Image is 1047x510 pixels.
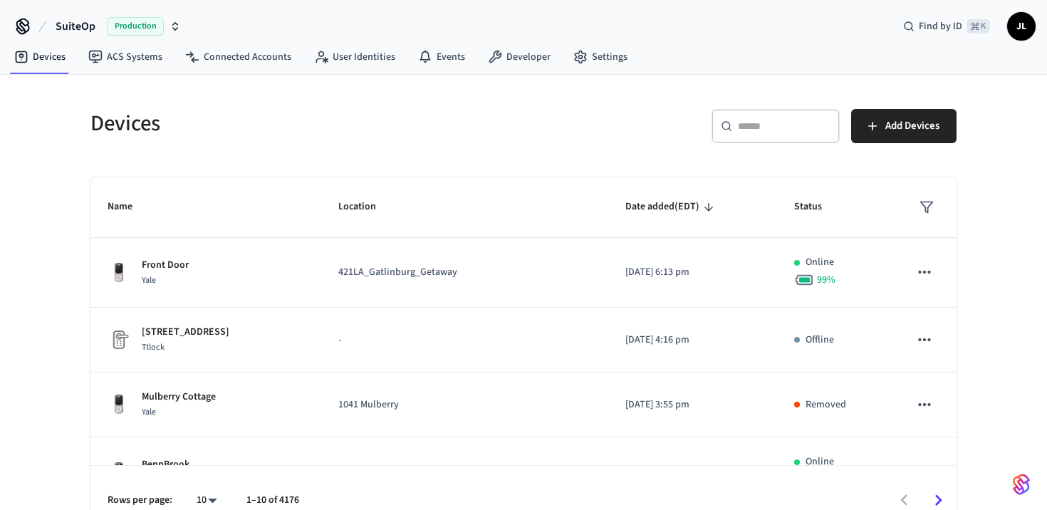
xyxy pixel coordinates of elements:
[174,44,303,70] a: Connected Accounts
[625,265,760,280] p: [DATE] 6:13 pm
[407,44,476,70] a: Events
[817,273,835,287] span: 99 %
[90,109,515,138] h5: Devices
[108,493,172,508] p: Rows per page:
[338,397,591,412] p: 1041 Mulberry
[142,274,156,286] span: Yale
[142,457,189,472] p: BennBrook
[338,196,395,218] span: Location
[303,44,407,70] a: User Identities
[142,406,156,418] span: Yale
[794,196,840,218] span: Status
[806,397,846,412] p: Removed
[562,44,639,70] a: Settings
[476,44,562,70] a: Developer
[806,454,834,469] p: Online
[806,333,834,348] p: Offline
[246,493,299,508] p: 1–10 of 4176
[142,325,229,340] p: [STREET_ADDRESS]
[1013,473,1030,496] img: SeamLogoGradient.69752ec5.svg
[806,255,834,270] p: Online
[967,19,990,33] span: ⌘ K
[1009,14,1034,39] span: JL
[142,341,165,353] span: Ttlock
[338,265,591,280] p: 421LA_Gatlinburg_Getaway
[56,18,95,35] span: SuiteOp
[108,196,151,218] span: Name
[107,17,164,36] span: Production
[3,44,77,70] a: Devices
[885,117,939,135] span: Add Devices
[1007,12,1036,41] button: JL
[892,14,1001,39] div: Find by ID⌘ K
[142,390,216,405] p: Mulberry Cottage
[108,261,130,284] img: Yale Assure Touchscreen Wifi Smart Lock, Satin Nickel, Front
[77,44,174,70] a: ACS Systems
[625,397,760,412] p: [DATE] 3:55 pm
[108,461,130,484] img: Yale Assure Touchscreen Wifi Smart Lock, Satin Nickel, Front
[108,328,130,351] img: Placeholder Lock Image
[108,393,130,416] img: Yale Assure Touchscreen Wifi Smart Lock, Satin Nickel, Front
[625,333,760,348] p: [DATE] 4:16 pm
[851,109,957,143] button: Add Devices
[919,19,962,33] span: Find by ID
[625,196,718,218] span: Date added(EDT)
[142,258,189,273] p: Front Door
[338,333,591,348] p: -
